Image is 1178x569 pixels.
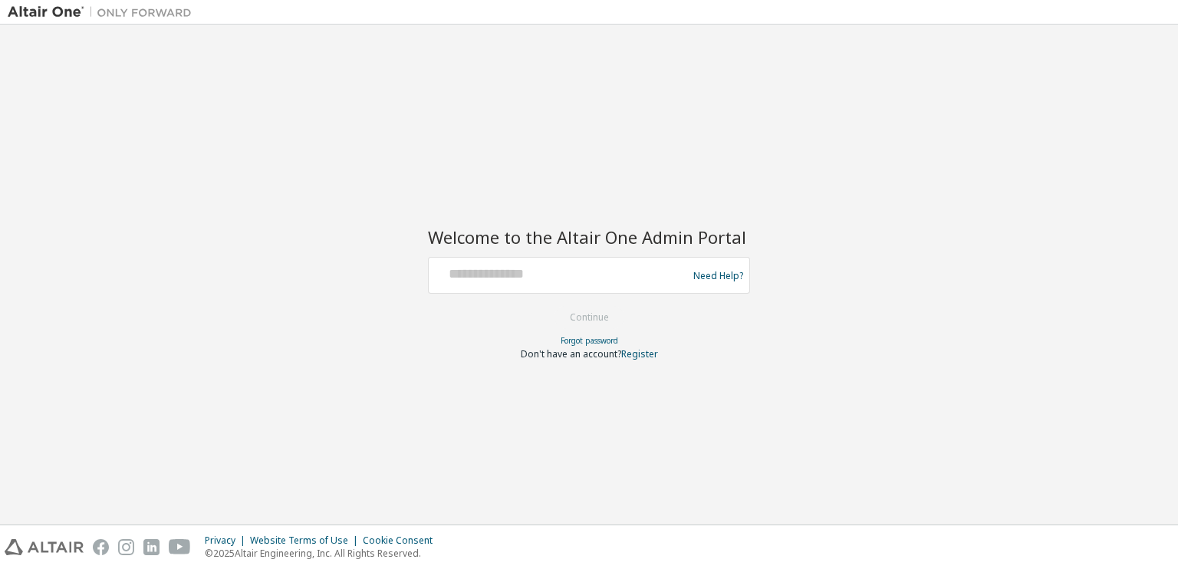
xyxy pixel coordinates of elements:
a: Register [621,347,658,360]
p: © 2025 Altair Engineering, Inc. All Rights Reserved. [205,547,442,560]
img: linkedin.svg [143,539,160,555]
div: Website Terms of Use [250,534,363,547]
div: Privacy [205,534,250,547]
img: altair_logo.svg [5,539,84,555]
a: Need Help? [693,275,743,276]
img: Altair One [8,5,199,20]
img: youtube.svg [169,539,191,555]
span: Don't have an account? [521,347,621,360]
img: facebook.svg [93,539,109,555]
a: Forgot password [561,335,618,346]
h2: Welcome to the Altair One Admin Portal [428,226,750,248]
div: Cookie Consent [363,534,442,547]
img: instagram.svg [118,539,134,555]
